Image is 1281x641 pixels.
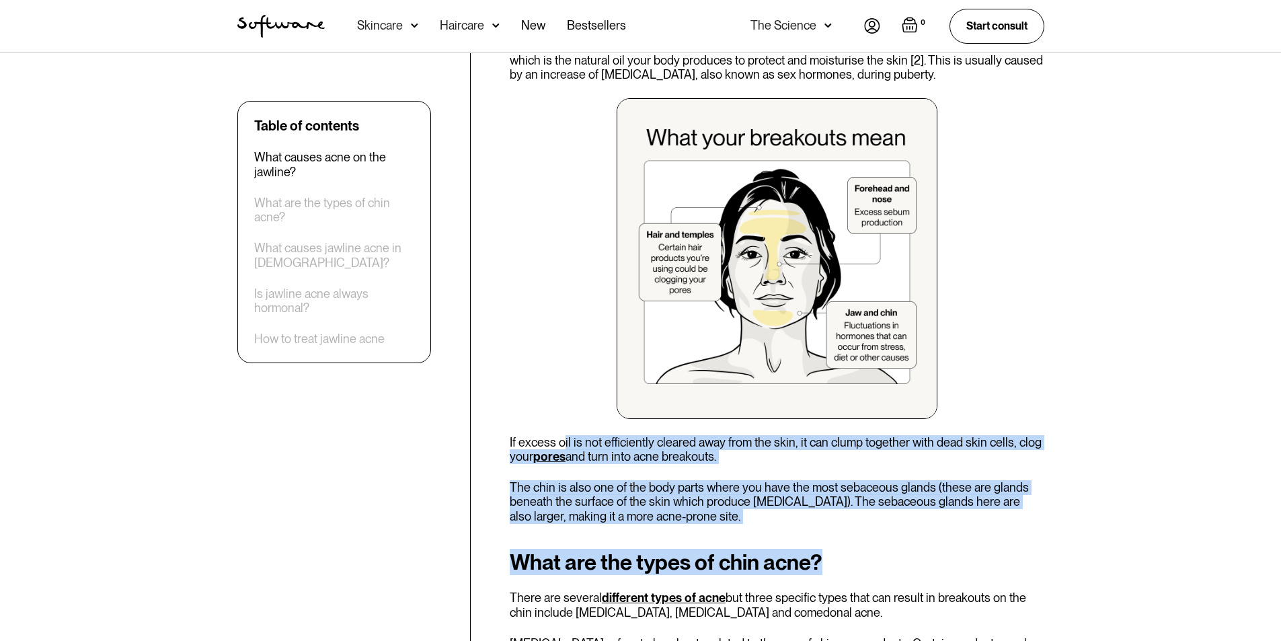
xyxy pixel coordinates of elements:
[411,19,418,32] img: arrow down
[824,19,832,32] img: arrow down
[533,449,566,463] a: pores
[510,550,1044,574] h2: What are the types of chin acne?
[510,435,1044,464] p: If excess oil is not efficiently cleared away from the skin, it can clump together with dead skin...
[254,118,359,134] div: Table of contents
[750,19,816,32] div: The Science
[254,332,385,346] a: How to treat jawline acne
[237,15,325,38] a: home
[918,17,928,29] div: 0
[254,196,414,225] a: What are the types of chin acne?
[357,19,403,32] div: Skincare
[254,241,414,270] a: What causes jawline acne in [DEMOGRAPHIC_DATA]?
[949,9,1044,43] a: Start consult
[602,591,726,605] a: different types of acne
[510,591,1044,619] p: There are several but three specific types that can result in breakouts on the chin include [MEDI...
[902,17,928,36] a: Open empty cart
[237,15,325,38] img: Software Logo
[254,287,414,315] a: Is jawline acne always hormonal?
[510,480,1044,524] p: The chin is also one of the body parts where you have the most sebaceous glands (these are glands...
[510,38,1044,82] p: We generally get acne on our face, and because of an overproduction of [MEDICAL_DATA], which is t...
[440,19,484,32] div: Haircare
[492,19,500,32] img: arrow down
[254,150,414,179] a: What causes acne on the jawline?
